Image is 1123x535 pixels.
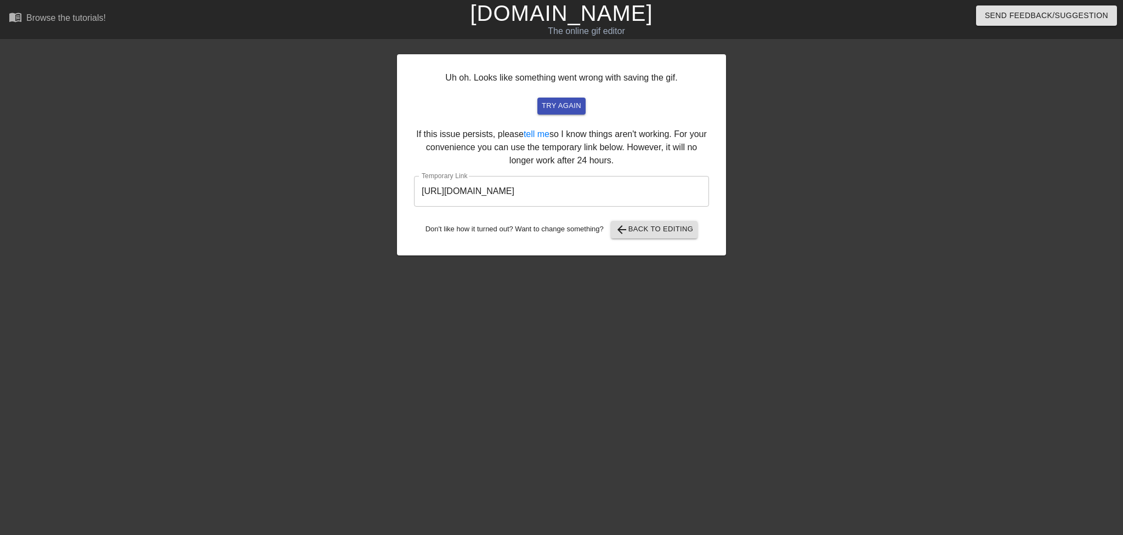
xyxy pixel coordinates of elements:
div: Browse the tutorials! [26,13,106,22]
span: Send Feedback/Suggestion [985,9,1108,22]
input: bare [414,176,709,207]
button: Send Feedback/Suggestion [976,5,1117,26]
button: Back to Editing [611,221,698,238]
a: [DOMAIN_NAME] [470,1,653,25]
div: Don't like how it turned out? Want to change something? [414,221,709,238]
span: menu_book [9,10,22,24]
span: arrow_back [615,223,628,236]
a: Browse the tutorials! [9,10,106,27]
span: Back to Editing [615,223,694,236]
div: The online gif editor [380,25,793,38]
span: try again [542,100,581,112]
div: Uh oh. Looks like something went wrong with saving the gif. If this issue persists, please so I k... [397,54,726,255]
button: try again [537,98,586,115]
a: tell me [524,129,549,139]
